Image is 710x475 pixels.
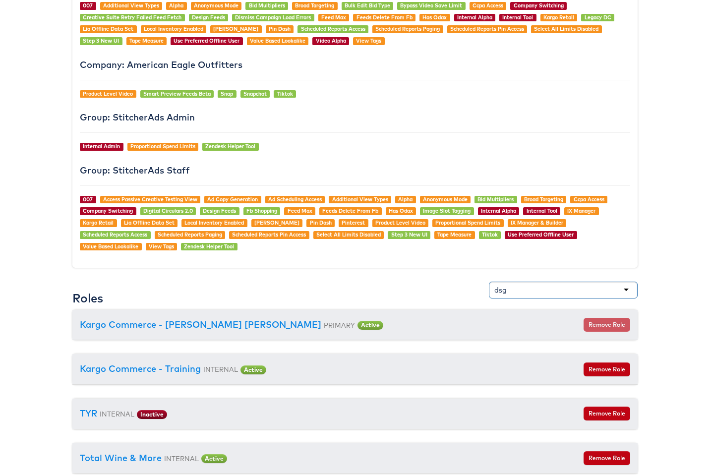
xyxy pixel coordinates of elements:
a: Anonymous Mode [423,196,468,203]
a: Product Level Video [375,219,425,226]
a: Internal Admin [83,143,120,150]
button: Remove Role [584,318,630,332]
a: Lia Offline Data Set [124,219,175,226]
a: Use Preferred Offline User [174,37,239,44]
button: Remove Role [584,362,630,376]
a: Snapchat [243,90,267,97]
a: Company Switching [514,2,564,9]
a: Has Odax [422,14,447,21]
a: Internal Tool [502,14,533,21]
a: Tape Measure [129,37,164,44]
a: 007 [83,2,93,9]
a: Anonymous Mode [194,2,238,9]
a: Product Level Video [83,90,133,97]
a: Select All Limits Disabled [316,231,381,238]
a: Bulk Edit Bid Type [345,2,390,9]
a: Image Slot Tagging [423,207,471,214]
a: Scheduled Reports Pin Access [232,231,306,238]
h3: Roles [72,292,103,304]
a: Kargo Retail [83,219,114,226]
a: Proportional Spend Limits [435,219,500,226]
span: Active [240,365,266,374]
input: Add user to company... [494,285,508,295]
a: Additional View Types [103,2,159,9]
a: Alpha [169,2,183,9]
a: Feed Max [288,207,312,214]
a: Value Based Lookalike [250,37,305,44]
a: Step 3 New UI [391,231,427,238]
span: Active [201,454,227,463]
a: Design Feeds [192,14,225,21]
a: Select All Limits Disabled [534,25,598,32]
h4: Group: StitcherAds Admin [80,113,630,122]
a: Scheduled Reports Paging [375,25,440,32]
a: 007 [83,196,93,203]
a: Scheduled Reports Access [301,25,365,32]
a: Internal Tool [527,207,557,214]
h4: Company: American Eagle Outfitters [80,60,630,70]
a: [PERSON_NAME] [254,219,299,226]
small: PRIMARY [324,321,355,329]
button: Remove Role [584,451,630,465]
a: Ad Scheduling Access [268,196,322,203]
a: Creative Suite Retry Failed Feed Fetch [83,14,181,21]
a: Has Odax [389,207,413,214]
a: Fb Shopping [246,207,277,214]
a: Tape Measure [437,231,472,238]
a: Proportional Spend Limits [130,143,195,150]
a: Broad Targeting [295,2,334,9]
a: Pin Dash [269,25,291,32]
a: Feed Max [321,14,346,21]
a: Internal Alpha [457,14,492,21]
h4: Group: StitcherAds Staff [80,166,630,176]
a: Dismiss Campaign Load Errors [235,14,311,21]
a: Kargo Commerce - Training [80,363,201,374]
a: Scheduled Reports Access [83,231,147,238]
a: Additional View Types [332,196,388,203]
a: Value Based Lookalike [83,243,138,250]
a: Ad Copy Generation [207,196,258,203]
a: Feeds Delete From Fb [356,14,413,21]
a: Local Inventory Enabled [184,219,244,226]
a: IX Manager [567,207,595,214]
a: Digital Circulars 2.0 [143,207,193,214]
span: Inactive [137,410,167,419]
small: INTERNAL [100,410,134,418]
a: Kargo Commerce - [PERSON_NAME] [PERSON_NAME] [80,319,321,330]
a: View Tags [356,37,381,44]
a: View Tags [149,243,174,250]
a: Legacy DC [585,14,611,21]
a: Video Alpha [316,37,346,44]
a: Scheduled Reports Paging [158,231,222,238]
button: Remove Role [584,407,630,420]
a: Bid Multipliers [249,2,285,9]
a: Pinterest [342,219,365,226]
span: Active [357,321,383,330]
a: Lia Offline Data Set [83,25,133,32]
a: Smart Preview Feeds Beta [143,90,211,97]
a: Internal Alpha [481,207,516,214]
a: Use Preferred Offline User [508,231,574,238]
a: Pin Dash [310,219,332,226]
a: Access Passive Creative Testing View [103,196,197,203]
a: Zendesk Helper Tool [205,143,255,150]
a: Bypass Video Save Limit [400,2,462,9]
a: Bid Multipliers [477,196,514,203]
a: Feeds Delete From Fb [322,207,378,214]
a: Tiktok [482,231,498,238]
a: Broad Targeting [524,196,563,203]
a: Step 3 New UI [83,37,119,44]
a: TYR [80,408,97,419]
small: INTERNAL [164,454,199,463]
a: Total Wine & More [80,452,162,464]
a: Scheduled Reports Pin Access [450,25,524,32]
a: Zendesk Helper Tool [184,243,234,250]
a: Kargo Retail [543,14,574,21]
a: Tiktok [277,90,293,97]
small: INTERNAL [203,365,238,373]
a: [PERSON_NAME] [213,25,258,32]
a: Company Switching [83,207,133,214]
a: Snap [221,90,233,97]
a: Local Inventory Enabled [144,25,203,32]
a: IX Manager & Builder [511,219,563,226]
